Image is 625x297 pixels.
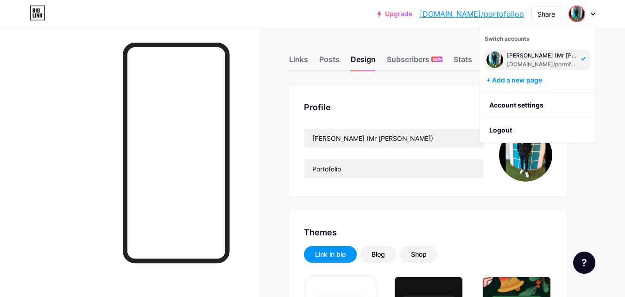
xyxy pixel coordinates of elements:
[569,6,584,21] img: portofolioo
[411,250,427,259] div: Shop
[454,54,472,70] div: Stats
[486,51,503,68] img: portofolioo
[507,52,578,59] div: [PERSON_NAME] (Mr [PERSON_NAME])
[304,101,552,114] div: Profile
[315,250,346,259] div: Link in bio
[319,54,340,70] div: Posts
[351,54,376,70] div: Design
[420,8,524,19] a: [DOMAIN_NAME]/portofolioo
[289,54,308,70] div: Links
[304,129,484,147] input: Name
[372,250,385,259] div: Blog
[499,128,552,182] img: portofolioo
[304,159,484,178] input: Bio
[486,76,590,85] div: + Add a new page
[537,9,555,19] div: Share
[433,57,442,62] span: NEW
[485,35,530,42] span: Switch accounts
[480,118,595,143] li: Logout
[387,54,442,70] div: Subscribers
[507,61,578,68] div: [DOMAIN_NAME]/portofolioo
[480,93,595,118] a: Account settings
[377,10,412,18] a: Upgrade
[304,226,552,239] div: Themes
